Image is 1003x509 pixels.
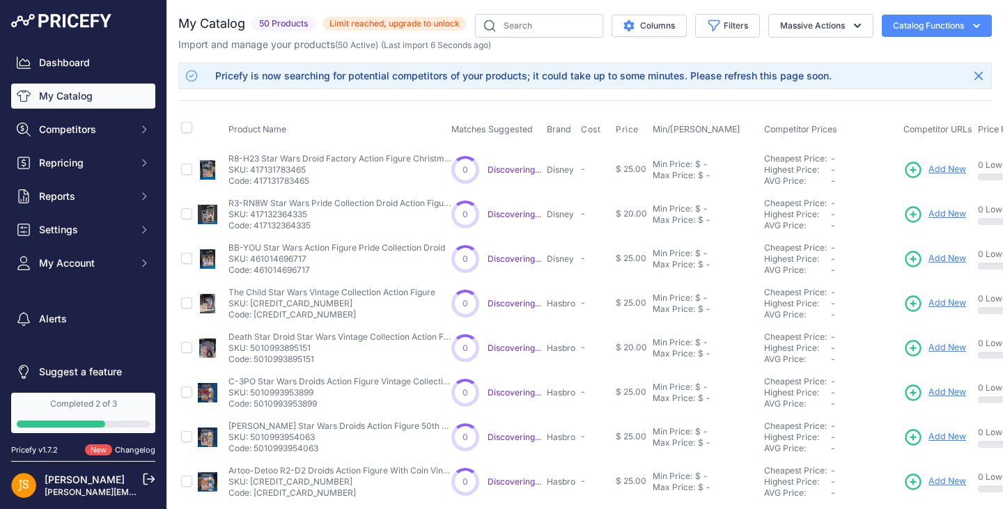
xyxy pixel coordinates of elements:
div: $ [698,214,703,226]
span: Product Name [228,124,286,134]
p: R8-H23 Star Wars Droid Factory Action Figure Christmas [228,153,451,164]
p: SKU: 5010993954063 [228,432,451,443]
a: My Catalog [11,84,155,109]
div: - [703,482,710,493]
div: - [701,471,708,482]
button: Cost [581,124,603,135]
div: Highest Price: [764,387,831,398]
span: - [831,309,835,320]
div: AVG Price: [764,354,831,365]
div: AVG Price: [764,309,831,320]
span: - [581,297,585,308]
div: Min Price: [653,382,692,393]
div: - [701,203,708,214]
p: Artoo-Detoo R2-D2 Droids Action Figure With Coin Vintage Collection [228,465,451,476]
button: Settings [11,217,155,242]
a: [PERSON_NAME] [45,473,125,485]
div: Max Price: [653,393,695,404]
span: $ 25.00 [616,164,646,174]
div: Min Price: [653,248,692,259]
span: Reports [39,189,130,203]
span: Discovering... [488,298,541,308]
div: Min Price: [653,426,692,437]
a: Discovering... [488,209,541,219]
span: Add New [928,475,966,488]
span: - [831,265,835,275]
span: - [581,253,585,263]
a: Discovering... [488,164,541,175]
p: SKU: 5010993895151 [228,343,451,354]
button: Reports [11,184,155,209]
span: 0 [462,476,468,487]
span: Add New [928,430,966,444]
span: - [831,354,835,364]
p: Hasbro [547,298,575,309]
span: Limit reached, upgrade to unlock [322,17,467,31]
div: $ [695,203,701,214]
div: Max Price: [653,259,695,270]
span: $ 25.00 [616,386,646,397]
p: Code: [CREDIT_CARD_NUMBER] [228,487,451,499]
div: AVG Price: [764,175,831,187]
a: Cheapest Price: [764,331,827,342]
p: Import and manage your products [178,38,491,52]
div: $ [698,482,703,493]
button: Massive Actions [768,14,873,38]
div: Max Price: [653,170,695,181]
div: Highest Price: [764,253,831,265]
a: Suggest a feature [11,359,155,384]
span: - [831,198,835,208]
p: SKU: 5010993953899 [228,387,451,398]
span: 0 [462,164,468,175]
div: Min Price: [653,203,692,214]
p: C-3PO Star Wars Droids Action Figure Vintage Collection with coin [228,376,451,387]
span: $ 20.00 [616,208,647,219]
a: Add New [903,428,966,447]
div: - [703,304,710,315]
span: - [831,387,835,398]
div: - [701,382,708,393]
span: Add New [928,297,966,310]
span: Min/[PERSON_NAME] [653,124,740,134]
div: AVG Price: [764,265,831,276]
span: 0 [462,253,468,265]
button: Close [967,65,990,87]
div: Pricefy is now searching for potential competitors of your products; it could take up to some min... [215,69,832,83]
p: SKU: [CREDIT_CARD_NUMBER] [228,476,451,487]
span: - [831,398,835,409]
div: Max Price: [653,214,695,226]
span: - [581,386,585,397]
span: Matches Suggested [451,124,533,134]
span: - [831,343,835,353]
span: - [831,421,835,431]
p: R3-RN8W Star Wars Pride Collection Droid Action Figure [228,198,451,209]
span: $ 25.00 [616,431,646,441]
a: Completed 2 of 3 [11,393,155,433]
span: ( ) [335,40,378,50]
div: Highest Price: [764,476,831,487]
p: Code: 5010993953899 [228,398,451,409]
span: Competitor Prices [764,124,837,134]
span: - [831,443,835,453]
p: BB-YOU Star Wars Action Figure Pride Collection Droid [228,242,445,253]
div: Highest Price: [764,164,831,175]
a: 50 Active [338,40,375,50]
p: Code: [CREDIT_CARD_NUMBER] [228,309,435,320]
span: - [581,342,585,352]
p: Disney [547,164,575,175]
div: Max Price: [653,482,695,493]
span: - [831,432,835,442]
span: - [581,208,585,219]
button: Columns [612,15,687,37]
div: AVG Price: [764,220,831,231]
p: Code: 5010993895151 [228,354,451,365]
button: Repricing [11,150,155,175]
a: Cheapest Price: [764,287,827,297]
div: $ [698,437,703,448]
span: Competitors [39,123,130,136]
nav: Sidebar [11,50,155,384]
button: Filters [695,14,760,38]
span: - [581,164,585,174]
p: Code: 461014696717 [228,265,445,276]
